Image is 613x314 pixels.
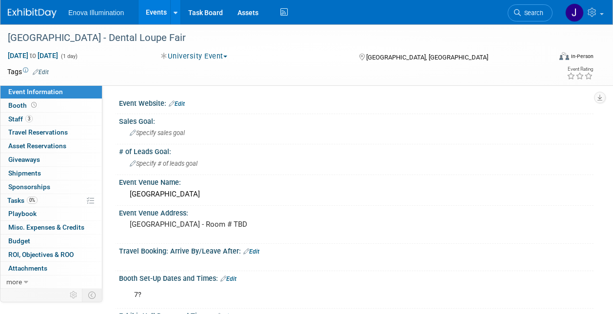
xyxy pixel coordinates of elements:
[7,196,38,204] span: Tasks
[33,69,49,76] a: Edit
[0,99,102,112] a: Booth
[126,187,586,202] div: [GEOGRAPHIC_DATA]
[0,139,102,153] a: Asset Reservations
[8,251,74,258] span: ROI, Objectives & ROO
[8,101,39,109] span: Booth
[508,4,553,21] a: Search
[220,275,237,282] a: Edit
[8,264,47,272] span: Attachments
[559,52,569,60] img: Format-Inperson.png
[0,180,102,194] a: Sponsorships
[8,142,66,150] span: Asset Reservations
[508,51,593,65] div: Event Format
[565,3,584,22] img: JeffD Dyll
[0,262,102,275] a: Attachments
[8,237,30,245] span: Budget
[0,194,102,207] a: Tasks0%
[0,235,102,248] a: Budget
[119,96,593,109] div: Event Website:
[0,275,102,289] a: more
[0,126,102,139] a: Travel Reservations
[127,285,499,305] div: 7?
[119,144,593,157] div: # of Leads Goal:
[8,8,57,18] img: ExhibitDay
[7,51,59,60] span: [DATE] [DATE]
[29,101,39,109] span: Booth not reserved yet
[25,115,33,122] span: 3
[8,169,41,177] span: Shipments
[27,196,38,204] span: 0%
[243,248,259,255] a: Edit
[8,183,50,191] span: Sponsorships
[119,114,593,126] div: Sales Goal:
[119,206,593,218] div: Event Venue Address:
[65,289,82,301] td: Personalize Event Tab Strip
[0,248,102,261] a: ROI, Objectives & ROO
[366,54,488,61] span: [GEOGRAPHIC_DATA], [GEOGRAPHIC_DATA]
[0,113,102,126] a: Staff3
[8,210,37,217] span: Playbook
[130,160,198,167] span: Specify # of leads goal
[0,167,102,180] a: Shipments
[0,221,102,234] a: Misc. Expenses & Credits
[28,52,38,59] span: to
[158,51,231,61] button: University Event
[0,153,102,166] a: Giveaways
[8,156,40,163] span: Giveaways
[7,67,49,77] td: Tags
[6,278,22,286] span: more
[169,100,185,107] a: Edit
[4,29,543,47] div: [GEOGRAPHIC_DATA] - Dental Loupe Fair
[567,67,593,72] div: Event Rating
[0,85,102,98] a: Event Information
[571,53,593,60] div: In-Person
[119,244,593,256] div: Travel Booking: Arrive By/Leave After:
[119,175,593,187] div: Event Venue Name:
[68,9,124,17] span: Enova Illumination
[8,115,33,123] span: Staff
[521,9,543,17] span: Search
[8,128,68,136] span: Travel Reservations
[130,129,185,137] span: Specify sales goal
[82,289,102,301] td: Toggle Event Tabs
[130,220,306,229] pre: [GEOGRAPHIC_DATA] - Room # TBD
[8,223,84,231] span: Misc. Expenses & Credits
[0,207,102,220] a: Playbook
[119,271,593,284] div: Booth Set-Up Dates and Times:
[8,88,63,96] span: Event Information
[60,53,78,59] span: (1 day)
